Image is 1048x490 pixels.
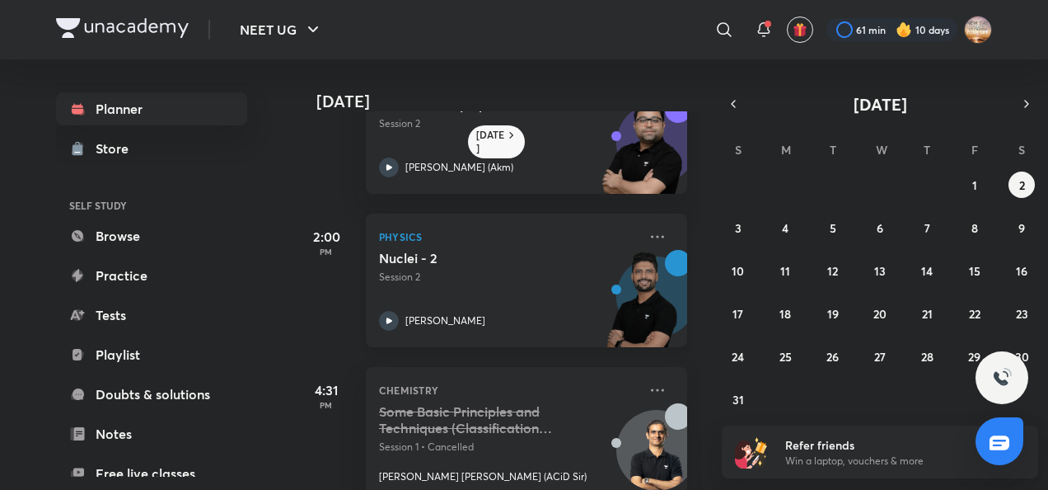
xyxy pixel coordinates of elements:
abbr: August 29, 2025 [968,349,980,365]
abbr: Monday [781,142,791,158]
abbr: August 11, 2025 [780,263,790,279]
img: unacademy [597,97,687,210]
button: August 25, 2025 [772,343,798,370]
button: August 12, 2025 [820,257,846,284]
button: NEET UG [230,13,333,46]
abbr: August 23, 2025 [1016,306,1028,322]
img: ttu [992,368,1012,388]
button: August 22, 2025 [961,300,988,327]
button: August 6, 2025 [867,214,893,241]
abbr: August 24, 2025 [732,349,744,365]
abbr: August 13, 2025 [874,263,886,279]
a: Planner [56,92,247,125]
button: avatar [787,16,813,43]
abbr: August 21, 2025 [922,306,933,322]
p: PM [293,400,359,410]
abbr: August 10, 2025 [732,263,744,279]
abbr: August 1, 2025 [972,177,977,193]
abbr: August 6, 2025 [877,220,883,236]
abbr: August 16, 2025 [1016,263,1027,279]
a: Store [56,132,247,165]
abbr: August 4, 2025 [782,220,788,236]
p: Session 2 [379,116,638,131]
abbr: August 9, 2025 [1018,220,1025,236]
p: Session 1 • Cancelled [379,440,638,455]
abbr: August 27, 2025 [874,349,886,365]
abbr: August 18, 2025 [779,306,791,322]
a: Doubts & solutions [56,378,247,411]
span: [DATE] [854,93,907,115]
abbr: August 14, 2025 [921,263,933,279]
abbr: Saturday [1018,142,1025,158]
abbr: Friday [971,142,978,158]
button: [DATE] [745,92,1015,115]
abbr: August 19, 2025 [827,306,839,322]
abbr: August 15, 2025 [969,263,980,279]
button: August 9, 2025 [1008,214,1035,241]
abbr: August 25, 2025 [779,349,792,365]
h6: Refer friends [785,436,988,454]
p: [PERSON_NAME] [PERSON_NAME] (ACiD Sir) [379,469,587,484]
button: August 3, 2025 [725,214,751,241]
a: Practice [56,259,247,292]
h5: 2:00 [293,227,359,247]
a: Notes [56,417,247,450]
button: August 28, 2025 [914,343,940,370]
button: August 4, 2025 [772,214,798,241]
h5: Some Basic Principles and Techniques (Classification and Nomenclature) - 1 [379,403,584,436]
button: August 2, 2025 [1008,172,1035,198]
img: streak [896,21,912,38]
button: August 1, 2025 [961,172,988,198]
button: August 24, 2025 [725,343,751,370]
img: unacademy [597,250,687,364]
button: August 13, 2025 [867,257,893,284]
button: August 23, 2025 [1008,300,1035,327]
button: August 26, 2025 [820,343,846,370]
button: August 15, 2025 [961,257,988,284]
button: August 7, 2025 [914,214,940,241]
abbr: Thursday [924,142,930,158]
abbr: August 8, 2025 [971,220,978,236]
abbr: August 30, 2025 [1015,349,1029,365]
abbr: August 3, 2025 [735,220,742,236]
abbr: Sunday [735,142,742,158]
img: Company Logo [56,18,189,38]
h5: Nuclei - 2 [379,250,584,266]
p: Win a laptop, vouchers & more [785,454,988,469]
h5: 4:31 [293,380,359,400]
button: August 30, 2025 [1008,343,1035,370]
abbr: August 28, 2025 [921,349,933,365]
button: August 29, 2025 [961,343,988,370]
a: Browse [56,219,247,252]
button: August 16, 2025 [1008,257,1035,284]
button: August 8, 2025 [961,214,988,241]
button: August 18, 2025 [772,300,798,327]
button: August 14, 2025 [914,257,940,284]
img: avatar [793,22,807,37]
p: PM [293,247,359,257]
a: Free live classes [56,457,247,490]
button: August 31, 2025 [725,386,751,412]
abbr: August 5, 2025 [830,220,836,236]
a: Tests [56,299,247,332]
h4: [DATE] [316,92,704,111]
button: August 21, 2025 [914,300,940,327]
button: August 20, 2025 [867,300,893,327]
a: Company Logo [56,18,189,42]
abbr: August 17, 2025 [732,306,743,322]
button: August 5, 2025 [820,214,846,241]
button: August 27, 2025 [867,343,893,370]
abbr: August 22, 2025 [969,306,980,322]
abbr: August 2, 2025 [1019,177,1025,193]
p: Chemistry [379,380,638,400]
button: August 11, 2025 [772,257,798,284]
abbr: Tuesday [830,142,836,158]
button: August 19, 2025 [820,300,846,327]
abbr: August 7, 2025 [924,220,930,236]
h6: [DATE] [476,129,505,155]
div: Store [96,139,138,158]
abbr: August 31, 2025 [732,392,744,408]
p: Session 2 [379,270,638,285]
button: August 10, 2025 [725,257,751,284]
p: [PERSON_NAME] (Akm) [405,160,513,175]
